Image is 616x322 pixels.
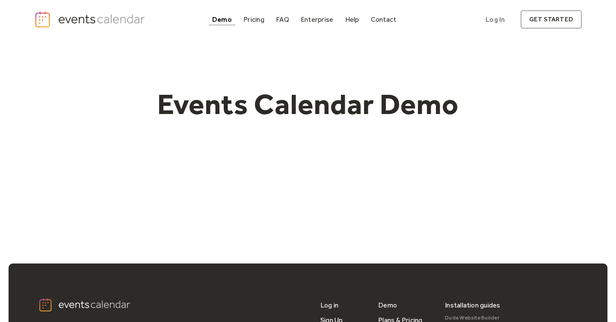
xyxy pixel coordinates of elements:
div: FAQ [276,17,289,22]
a: Enterprise [297,14,337,25]
a: Contact [367,14,400,25]
div: Pricing [243,17,264,22]
a: FAQ [272,14,293,25]
a: Log in [320,298,338,313]
a: Demo [378,298,397,313]
a: Demo [209,14,235,25]
div: Help [345,17,359,22]
div: Enterprise [301,17,333,22]
a: Pricing [240,14,268,25]
a: Log In [477,10,513,29]
div: Demo [212,17,232,22]
a: get started [521,10,582,29]
a: home [34,11,147,28]
div: Contact [371,17,397,22]
h1: Events Calendar Demo [144,87,472,122]
a: Help [342,14,363,25]
div: Installation guides [445,298,500,313]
